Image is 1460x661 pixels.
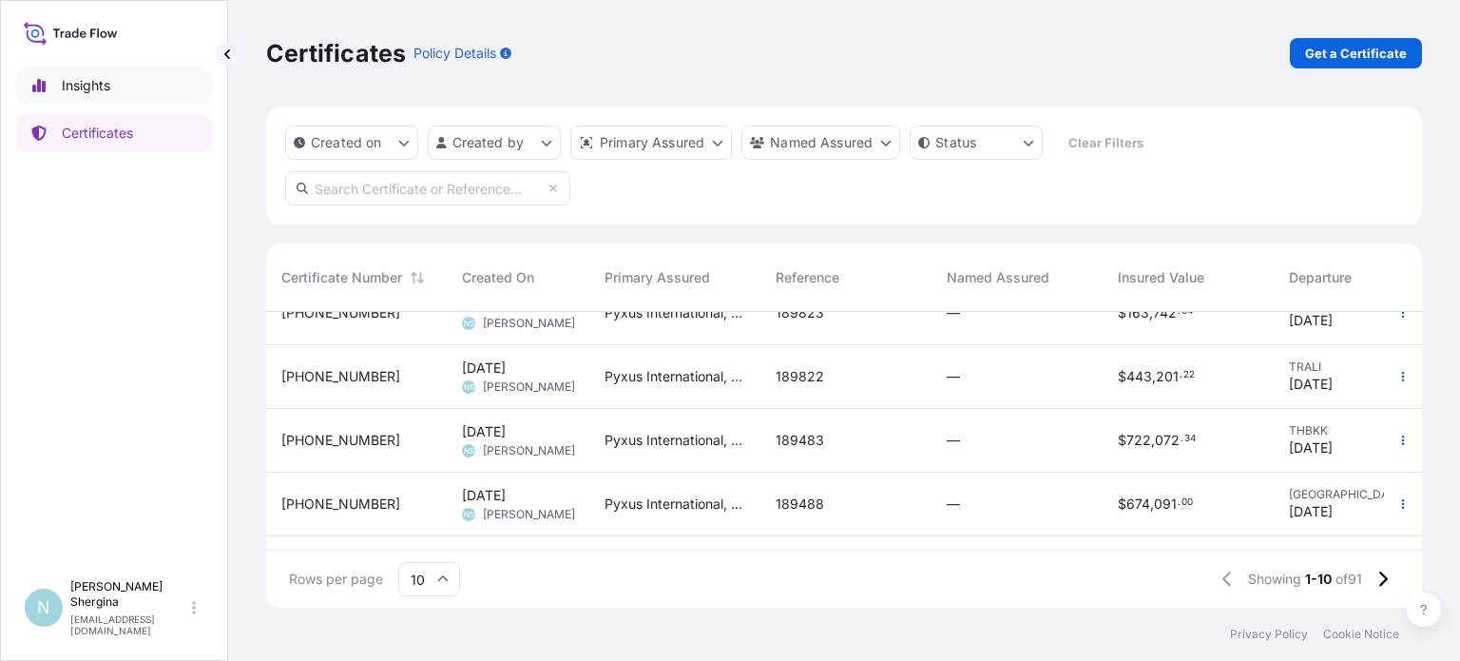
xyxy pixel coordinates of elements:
[947,495,960,514] span: —
[62,124,133,143] p: Certificates
[462,486,506,505] span: [DATE]
[605,495,745,514] span: Pyxus International, Inc.
[1152,370,1156,383] span: ,
[1052,127,1159,158] button: Clear Filters
[935,133,976,152] p: Status
[281,367,400,386] span: [PHONE_NUMBER]
[1126,306,1149,320] span: 163
[605,268,710,287] span: Primary Assured
[413,44,496,63] p: Policy Details
[1230,627,1308,642] a: Privacy Policy
[1178,308,1181,315] span: .
[1150,497,1154,511] span: ,
[1151,434,1155,447] span: ,
[452,133,525,152] p: Created by
[285,126,418,160] button: createdOn Filter options
[570,126,732,160] button: distributor Filter options
[1181,436,1183,442] span: .
[1118,268,1204,287] span: Insured Value
[16,114,212,152] a: Certificates
[483,443,575,458] span: [PERSON_NAME]
[70,613,188,636] p: [EMAIL_ADDRESS][DOMAIN_NAME]
[16,67,212,105] a: Insights
[776,495,824,514] span: 189488
[947,367,960,386] span: —
[605,431,745,450] span: Pyxus International, Inc.
[1305,570,1332,589] span: 1-10
[1126,370,1152,383] span: 443
[428,126,561,160] button: createdBy Filter options
[464,441,474,460] span: NS
[62,76,110,95] p: Insights
[1289,375,1333,394] span: [DATE]
[289,570,383,589] span: Rows per page
[910,126,1043,160] button: certificateStatus Filter options
[464,378,474,397] span: NS
[1184,436,1196,442] span: 34
[776,367,824,386] span: 189822
[1289,268,1352,287] span: Departure
[1181,499,1193,506] span: 00
[1289,438,1333,457] span: [DATE]
[1289,487,1401,502] span: [GEOGRAPHIC_DATA]
[947,431,960,450] span: —
[947,268,1049,287] span: Named Assured
[741,126,900,160] button: cargoOwner Filter options
[483,316,575,331] span: [PERSON_NAME]
[1153,306,1177,320] span: 742
[1118,434,1126,447] span: $
[1118,497,1126,511] span: $
[281,303,400,322] span: [PHONE_NUMBER]
[1335,570,1362,589] span: of 91
[1118,306,1126,320] span: $
[1290,38,1422,68] a: Get a Certificate
[1289,423,1401,438] span: THBKK
[462,359,506,378] span: [DATE]
[281,268,402,287] span: Certificate Number
[1248,570,1301,589] span: Showing
[266,38,406,68] p: Certificates
[483,379,575,395] span: [PERSON_NAME]
[776,431,824,450] span: 189483
[281,431,400,450] span: [PHONE_NUMBER]
[1126,497,1150,511] span: 674
[406,266,429,289] button: Sort
[947,303,960,322] span: —
[462,268,534,287] span: Created On
[281,495,400,514] span: [PHONE_NUMBER]
[1178,499,1181,506] span: .
[37,598,50,617] span: N
[1154,497,1177,511] span: 091
[605,367,745,386] span: Pyxus International, Inc.
[464,314,474,333] span: NS
[464,505,474,524] span: NS
[1289,311,1333,330] span: [DATE]
[1181,308,1193,315] span: 04
[1180,372,1182,379] span: .
[1126,434,1151,447] span: 722
[1156,370,1179,383] span: 201
[770,133,873,152] p: Named Assured
[311,133,382,152] p: Created on
[600,133,704,152] p: Primary Assured
[1149,306,1153,320] span: ,
[1183,372,1195,379] span: 22
[70,579,188,610] p: [PERSON_NAME] Shergina
[285,171,570,205] input: Search Certificate or Reference...
[1118,370,1126,383] span: $
[462,422,506,441] span: [DATE]
[1305,44,1407,63] p: Get a Certificate
[1323,627,1399,642] a: Cookie Notice
[1289,360,1401,375] span: TRALI
[1155,434,1180,447] span: 072
[1068,133,1143,152] p: Clear Filters
[483,507,575,522] span: [PERSON_NAME]
[605,303,745,322] span: Pyxus International, Inc.
[776,303,824,322] span: 189823
[1289,502,1333,521] span: [DATE]
[776,268,839,287] span: Reference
